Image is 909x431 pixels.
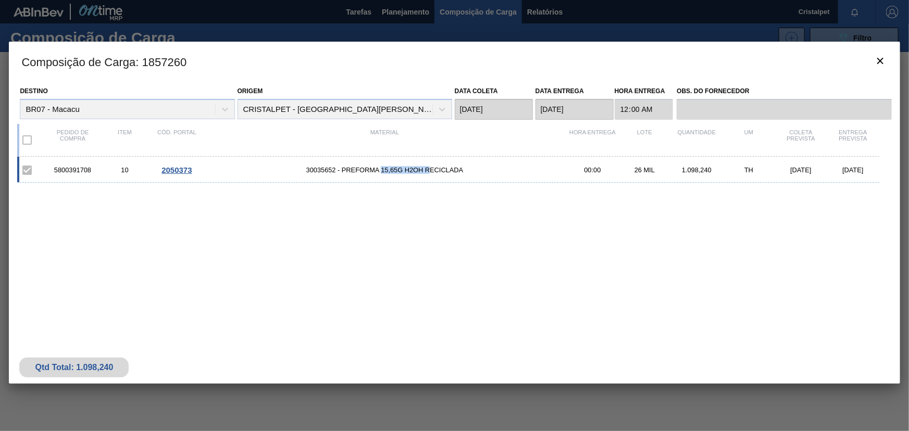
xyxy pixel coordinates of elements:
[619,166,671,174] div: 26 MIL
[455,87,498,95] label: Data coleta
[98,166,151,174] div: 10
[723,166,775,174] div: TH
[827,129,879,151] div: Entrega Prevista
[536,99,614,120] input: dd/mm/yyyy
[615,84,674,99] label: Hora Entrega
[98,129,151,151] div: Item
[238,87,263,95] label: Origem
[46,129,98,151] div: Pedido de compra
[775,129,827,151] div: Coleta Prevista
[619,129,671,151] div: Lote
[9,42,900,81] h3: Composição de Carga : 1857260
[161,166,192,174] span: 2050373
[677,84,891,99] label: Obs. do Fornecedor
[536,87,584,95] label: Data Entrega
[723,129,775,151] div: UM
[203,166,566,174] span: 30035652 - PREFORMA 15,65G H2OH RECICLADA
[27,363,121,372] div: Qtd Total: 1.098,240
[567,166,619,174] div: 00:00
[20,87,47,95] label: Destino
[827,166,879,174] div: [DATE]
[671,166,723,174] div: 1.098,240
[151,129,203,151] div: Cód. Portal
[151,166,203,174] div: Ir para o Pedido
[46,166,98,174] div: 5800391708
[203,129,566,151] div: Material
[567,129,619,151] div: Hora Entrega
[775,166,827,174] div: [DATE]
[455,99,533,120] input: dd/mm/yyyy
[671,129,723,151] div: Quantidade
